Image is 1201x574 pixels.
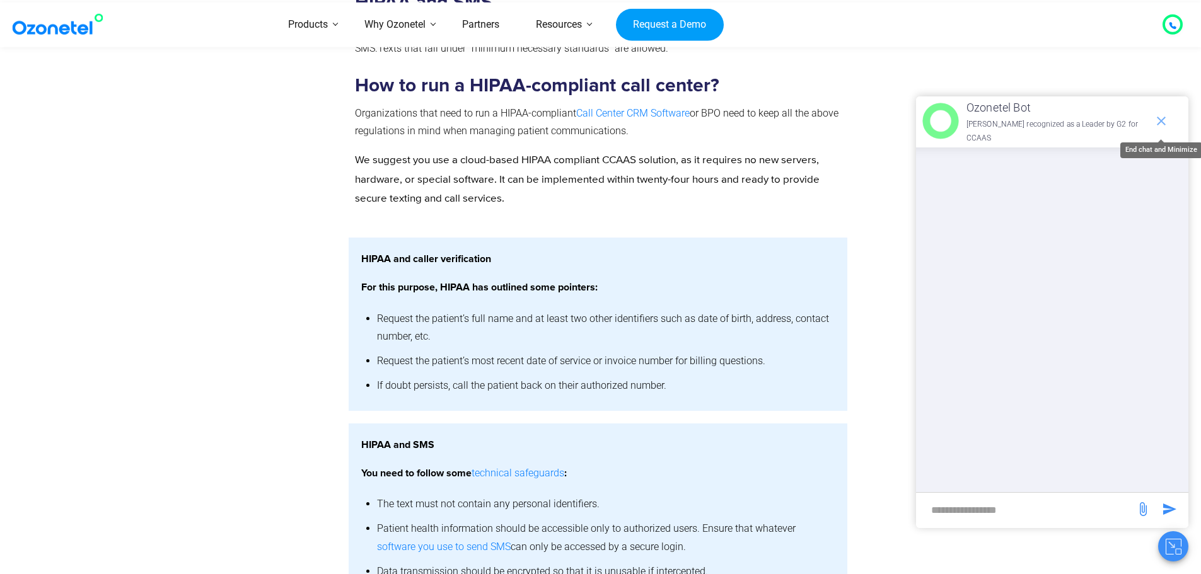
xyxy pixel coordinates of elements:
[361,440,434,450] strong: HIPAA and SMS
[922,103,959,139] img: header
[355,154,820,205] span: We suggest you use a cloud-based HIPAA compliant CCAAS solution, as it requires no new servers, h...
[616,8,724,41] a: Request a Demo
[378,42,668,54] span: Texts that fall under “minimum necessary standards” are allowed.
[377,492,835,517] li: The text must not contain any personal identifiers.
[361,282,598,292] strong: For this purpose, HIPAA has outlined some pointers:
[966,118,1147,145] p: [PERSON_NAME] recognized as a Leader by G2 for CCAAS
[270,3,346,47] a: Products
[377,374,835,398] li: If doubt persists, call the patient back on their authorized number.
[966,98,1147,118] p: Ozonetel Bot
[377,517,835,560] li: Patient health information should be accessible only to authorized users. Ensure that whatever ca...
[346,3,444,47] a: Why Ozonetel
[1157,497,1182,522] span: send message
[1149,108,1174,134] span: end chat or minimize
[377,538,511,556] a: software you use to send SMS
[518,3,600,47] a: Resources
[444,3,518,47] a: Partners
[472,464,564,483] a: technical safeguards
[361,468,567,478] strong: You need to follow some :
[1130,497,1156,522] span: send message
[377,307,835,350] li: Request the patient’s full name and at least two other identifiers such as date of birth, address...
[1158,531,1188,561] button: Close chat
[576,107,690,119] a: Call Center CRM Software
[355,76,719,95] strong: How to run a HIPAA-compliant call center?
[377,349,835,374] li: Request the patient’s most recent date of service or invoice number for billing questions.
[361,254,491,264] strong: HIPAA and caller verification
[355,105,842,141] p: Organizations that need to run a HIPAA-compliant or BPO need to keep all the above regulations in...
[922,499,1129,522] div: new-msg-input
